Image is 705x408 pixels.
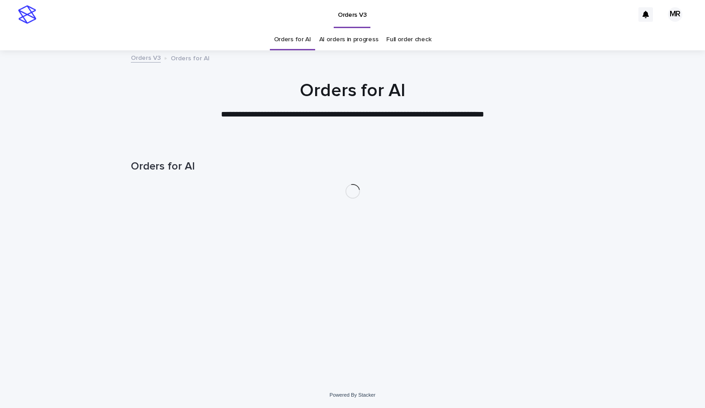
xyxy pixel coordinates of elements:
h1: Orders for AI [131,160,575,173]
a: Powered By Stacker [330,392,375,398]
p: Orders for AI [171,53,210,63]
a: AI orders in progress [319,29,379,50]
a: Orders V3 [131,52,161,63]
a: Orders for AI [274,29,311,50]
a: Full order check [386,29,431,50]
img: stacker-logo-s-only.png [18,5,36,24]
div: MR [668,7,682,22]
h1: Orders for AI [131,80,575,102]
